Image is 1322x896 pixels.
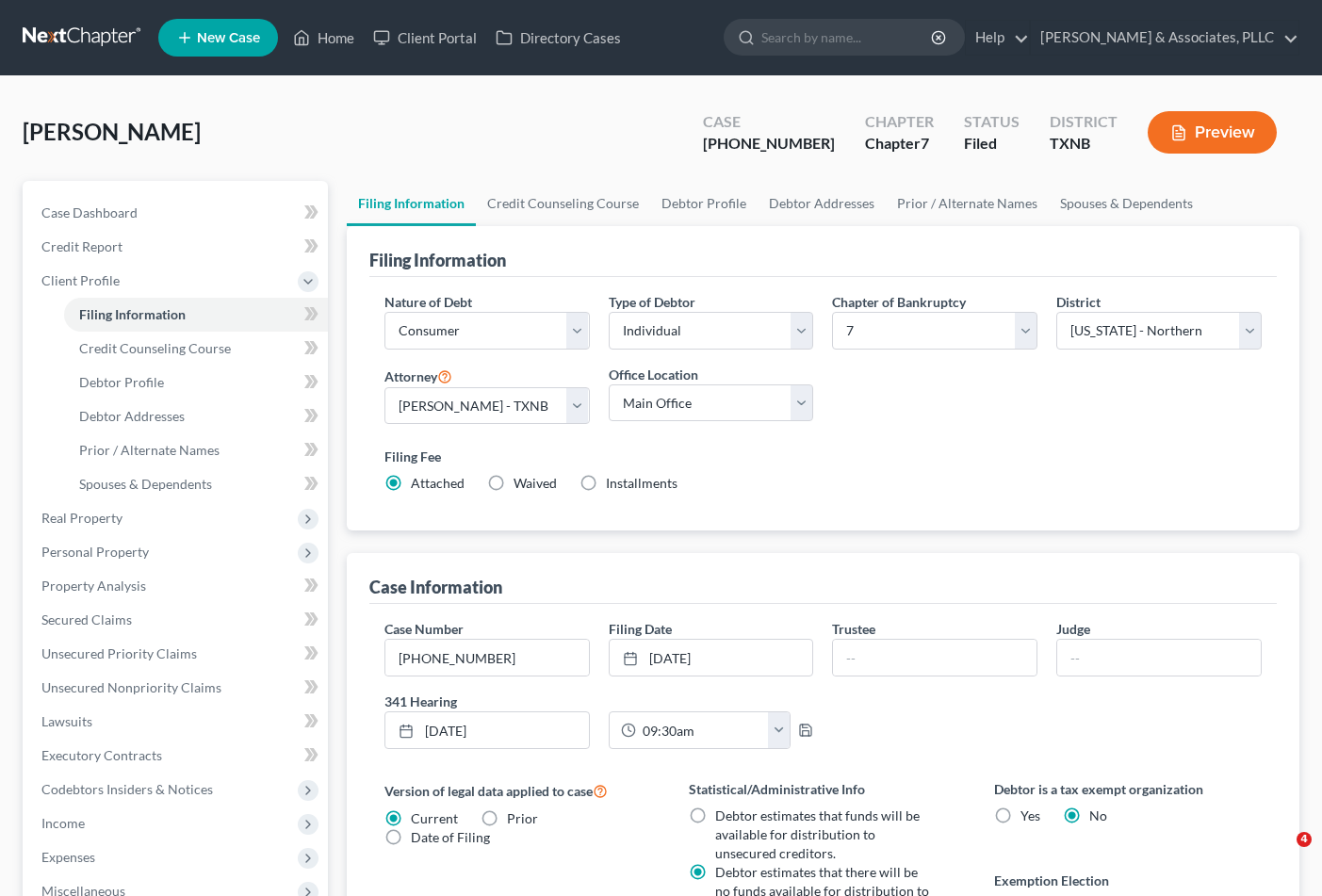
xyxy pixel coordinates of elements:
span: Attached [411,475,465,491]
span: Filing Information [79,306,186,322]
span: Lawsuits [41,713,92,729]
a: Debtor Addresses [758,181,886,226]
label: Chapter of Bankruptcy [832,292,966,312]
a: Client Portal [364,21,486,55]
a: Lawsuits [26,705,328,739]
span: Current [411,810,458,826]
a: Credit Counseling Course [64,332,328,366]
div: Case [703,111,835,133]
button: Preview [1148,111,1277,154]
a: Unsecured Nonpriority Claims [26,671,328,705]
label: Filing Date [609,619,672,639]
label: Office Location [609,365,698,384]
label: District [1056,292,1101,312]
a: Property Analysis [26,569,328,603]
input: Search by name... [761,20,934,55]
div: [PHONE_NUMBER] [703,133,835,155]
label: Type of Debtor [609,292,695,312]
span: 4 [1297,832,1312,847]
span: Installments [606,475,677,491]
a: Filing Information [347,181,476,226]
a: [DATE] [385,712,589,748]
span: Debtor Addresses [79,408,185,424]
label: Judge [1056,619,1090,639]
label: Nature of Debt [384,292,472,312]
span: Expenses [41,849,95,865]
label: Exemption Election [994,871,1262,890]
span: Waived [514,475,557,491]
a: Debtor Addresses [64,399,328,433]
a: Spouses & Dependents [64,467,328,501]
span: Spouses & Dependents [79,476,212,492]
div: TXNB [1050,133,1118,155]
label: 341 Hearing [375,692,824,711]
span: Prior [507,810,538,826]
span: Secured Claims [41,611,132,627]
span: 7 [921,134,929,152]
span: New Case [197,31,260,45]
a: Credit Report [26,230,328,264]
a: Debtor Profile [650,181,758,226]
span: Executory Contracts [41,747,162,763]
label: Debtor is a tax exempt organization [994,779,1262,799]
a: Filing Information [64,298,328,332]
label: Trustee [832,619,875,639]
input: -- [1057,640,1261,676]
div: Filing Information [369,249,506,271]
a: [PERSON_NAME] & Associates, PLLC [1031,21,1298,55]
iframe: Intercom live chat [1258,832,1303,877]
span: Real Property [41,510,122,526]
a: Credit Counseling Course [476,181,650,226]
a: Executory Contracts [26,739,328,773]
span: Debtor estimates that funds will be available for distribution to unsecured creditors. [715,807,920,861]
input: -- : -- [636,712,769,748]
label: Filing Fee [384,447,1262,466]
a: Secured Claims [26,603,328,637]
a: Home [284,21,364,55]
a: Directory Cases [486,21,630,55]
span: Income [41,815,85,831]
span: Unsecured Priority Claims [41,645,197,661]
label: Version of legal data applied to case [384,779,652,802]
a: Spouses & Dependents [1049,181,1204,226]
label: Attorney [384,365,452,387]
span: Date of Filing [411,829,490,845]
a: Prior / Alternate Names [886,181,1049,226]
div: Filed [964,133,1020,155]
span: Debtor Profile [79,374,164,390]
div: Case Information [369,576,502,598]
span: Credit Report [41,238,122,254]
span: No [1089,807,1107,823]
span: Credit Counseling Course [79,340,231,356]
span: Personal Property [41,544,149,560]
a: Help [966,21,1029,55]
span: Property Analysis [41,578,146,594]
a: Case Dashboard [26,196,328,230]
a: [DATE] [610,640,813,676]
a: Unsecured Priority Claims [26,637,328,671]
label: Case Number [384,619,464,639]
input: -- [833,640,1036,676]
span: Prior / Alternate Names [79,442,220,458]
div: Status [964,111,1020,133]
span: Client Profile [41,272,120,288]
span: Yes [1020,807,1040,823]
label: Statistical/Administrative Info [689,779,956,799]
span: [PERSON_NAME] [23,118,201,145]
a: Debtor Profile [64,366,328,399]
span: Unsecured Nonpriority Claims [41,679,221,695]
div: Chapter [865,111,934,133]
span: Case Dashboard [41,204,138,220]
a: Prior / Alternate Names [64,433,328,467]
span: Codebtors Insiders & Notices [41,781,213,797]
input: Enter case number... [385,640,589,676]
div: Chapter [865,133,934,155]
div: District [1050,111,1118,133]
